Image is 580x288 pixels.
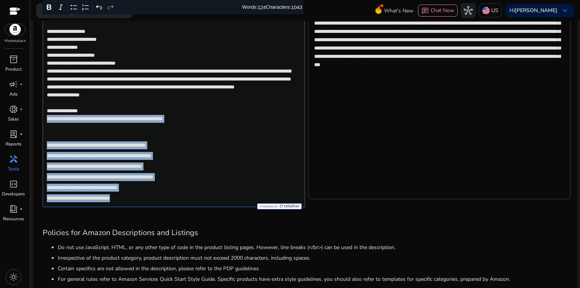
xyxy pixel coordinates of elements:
[43,228,568,237] h3: Policies for Amazon Descriptions and Listings
[9,180,18,189] span: code_blocks
[291,4,302,10] label: 1043
[20,207,23,211] span: fiber_manual_record
[560,6,569,15] span: keyboard_arrow_down
[259,205,278,208] span: Powered by
[9,155,18,164] span: handyman
[509,8,557,13] p: Hi
[9,204,18,214] span: book_4
[5,66,22,73] p: Product
[9,80,18,89] span: campaign
[242,3,302,12] div: Words: Characters:
[5,38,26,44] p: Marketplace
[20,108,23,111] span: fiber_manual_record
[258,4,266,10] label: 124
[43,6,305,207] div: Rich Text Editor. Editing area: main. Press Alt+0 for help.
[9,130,18,139] span: lab_profile
[421,7,429,15] span: chat
[42,6,51,15] span: search
[515,7,557,14] b: [PERSON_NAME]
[20,83,23,86] span: fiber_manual_record
[491,4,498,17] p: US
[58,254,568,262] li: Irrespective of the product category, product description must not exceed 2000 characters, includ...
[384,4,413,17] span: What's New
[464,6,473,15] span: hub
[58,265,568,273] li: Certain specifics are not allowed in the description, please refer to the PDP guidelines
[8,116,19,122] p: Sales
[418,5,458,17] button: chatChat Now
[58,275,568,283] li: For general rules refer to Amazon Services Quick Start Style Guide. Specific products have extra ...
[5,24,25,35] img: amazon.svg
[9,273,18,282] span: light_mode
[2,190,25,197] p: Developers
[482,7,490,14] img: us.svg
[6,141,22,147] p: Reports
[9,105,18,114] span: donut_small
[461,3,476,18] button: hub
[58,243,568,251] li: Do not use JavaScript, HTML, or any other type of code in the product listing pages. However, lin...
[9,91,18,98] p: Ads
[9,55,18,64] span: inventory_2
[3,215,24,222] p: Resources
[20,133,23,136] span: fiber_manual_record
[430,7,454,14] span: Chat Now
[8,166,19,172] p: Tools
